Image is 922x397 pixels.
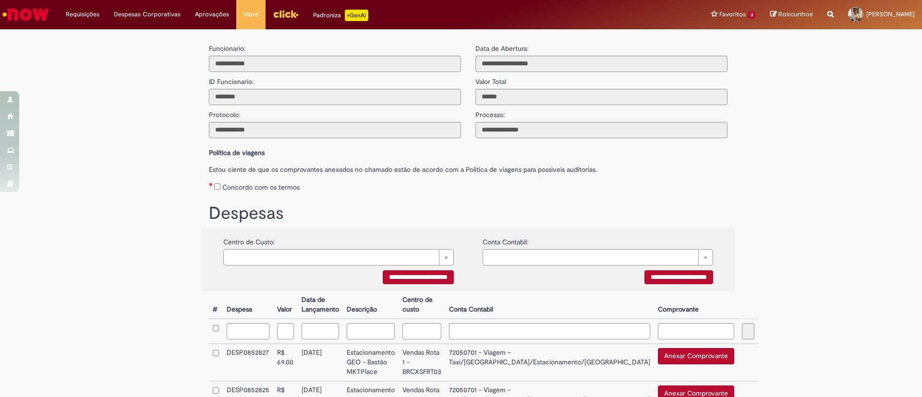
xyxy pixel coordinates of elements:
th: Descrição [343,291,399,319]
span: Favoritos [719,10,746,19]
th: # [209,291,223,319]
label: ID Funcionario: [209,72,254,86]
p: +GenAi [345,10,368,21]
td: Vendas Rota 1 - BRCXSFRT03 [399,344,445,381]
label: Conta Contabil: [483,232,528,247]
th: Centro de custo [399,291,445,319]
a: Rascunhos [770,10,813,19]
td: Estacionamento GEO - Bastão MKTPlace [343,344,399,381]
a: Limpar campo {0} [223,249,454,265]
b: Política de viagens [209,148,265,157]
span: 3 [748,11,756,19]
div: Padroniza [313,10,368,21]
label: Data de Abertura: [475,44,528,53]
span: Despesas Corporativas [114,10,181,19]
td: DESP0852827 [223,344,273,381]
label: Protocolo: [209,105,240,120]
span: Aprovações [195,10,229,19]
th: Data de Lançamento [298,291,343,319]
button: Anexar Comprovante [658,348,734,364]
th: Valor [273,291,298,319]
label: Valor Total [475,72,506,86]
span: Rascunhos [778,10,813,19]
span: [PERSON_NAME] [866,10,915,18]
td: R$ 69.00 [273,344,298,381]
span: Requisições [66,10,99,19]
img: ServiceNow [1,5,50,24]
label: Centro de Custo: [223,232,275,247]
td: Anexar Comprovante [654,344,738,381]
label: Processo: [475,105,505,120]
img: click_logo_yellow_360x200.png [273,7,299,21]
label: Funcionario: [209,44,245,53]
span: More [243,10,258,19]
h1: Despesas [209,204,728,223]
label: Estou ciente de que os comprovantes anexados no chamado estão de acordo com a Politica de viagens... [209,160,728,174]
a: Limpar campo {0} [483,249,713,265]
td: 72050701 - Viagem – Taxi/[GEOGRAPHIC_DATA]/Estacionamento/[GEOGRAPHIC_DATA] [445,344,654,381]
label: Concordo com os termos [222,182,300,192]
th: Despesa [223,291,273,319]
th: Conta Contabil [445,291,654,319]
td: [DATE] [298,344,343,381]
th: Comprovante [654,291,738,319]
